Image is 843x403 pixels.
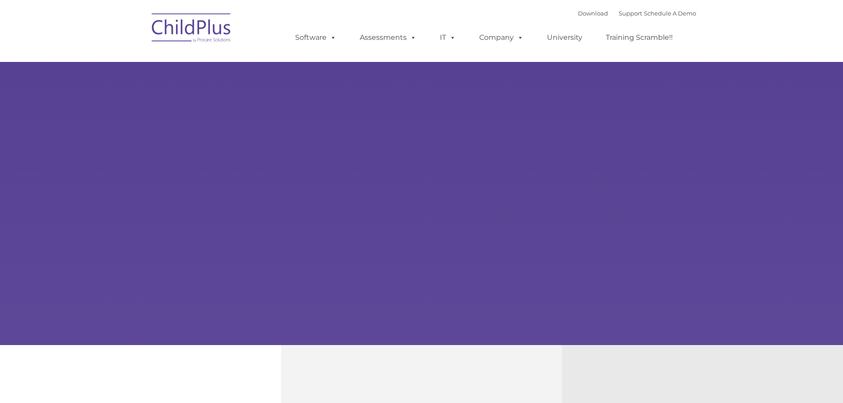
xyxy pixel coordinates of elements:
[619,10,642,17] a: Support
[286,29,345,46] a: Software
[470,29,532,46] a: Company
[578,10,608,17] a: Download
[578,10,696,17] font: |
[597,29,681,46] a: Training Scramble!!
[147,7,236,51] img: ChildPlus by Procare Solutions
[644,10,696,17] a: Schedule A Demo
[538,29,591,46] a: University
[431,29,465,46] a: IT
[351,29,425,46] a: Assessments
